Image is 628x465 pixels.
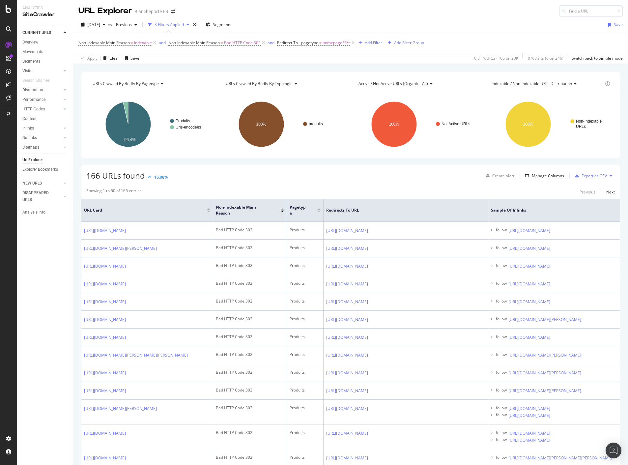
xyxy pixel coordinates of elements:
[326,316,368,323] a: [URL][DOMAIN_NAME]
[496,437,507,444] div: follow
[326,281,368,287] a: [URL][DOMAIN_NAME]
[219,96,348,153] svg: A chart.
[290,227,321,233] div: Produits
[22,39,38,46] div: Overview
[326,430,368,437] a: [URL][DOMAIN_NAME]
[290,387,321,393] div: Produits
[357,78,476,89] h4: Active / Not Active URLs
[523,122,533,127] text: 100%
[290,204,307,216] span: pagetype
[268,40,274,45] div: and
[22,11,68,18] div: SiteCrawler
[483,170,514,181] button: Create alert
[171,9,175,14] div: arrow-right-arrow-left
[22,29,51,36] div: CURRENT URLS
[22,48,43,55] div: Movements
[22,58,68,65] a: Segments
[224,78,343,89] h4: URLs Crawled By Botify By typologie
[323,38,350,47] span: homepageFR/*
[130,55,139,61] div: Save
[78,19,108,30] button: [DATE]
[22,180,42,187] div: NEW URLS
[22,134,62,141] a: Outlinks
[134,38,152,47] span: Indexable
[84,388,126,394] a: [URL][DOMAIN_NAME]
[22,166,58,173] div: Explorer Bookmarks
[122,53,139,64] button: Save
[614,22,623,27] div: Save
[22,96,62,103] a: Performance
[356,39,382,47] button: Add Filter
[224,38,261,47] span: Bad HTTP Code 302
[84,334,126,341] a: [URL][DOMAIN_NAME]
[496,245,507,252] div: follow
[576,124,586,129] text: URLs
[326,245,368,252] a: [URL][DOMAIN_NAME]
[159,40,166,46] button: and
[22,68,62,74] a: Visits
[496,227,507,234] div: follow
[492,81,572,86] span: Indexable / Non-Indexable URLs distribution
[216,263,284,269] div: Bad HTTP Code 302
[84,370,126,376] a: [URL][DOMAIN_NAME]
[226,81,293,86] span: URLs Crawled By Botify By typologie
[496,405,507,412] div: follow
[290,334,321,340] div: Produits
[559,5,623,17] input: Find a URL
[86,170,145,181] span: 166 URLs found
[490,78,604,89] h4: Indexable / Non-Indexable URLs Distribution
[580,188,595,196] button: Previous
[192,21,197,28] div: times
[394,40,424,45] div: Add Filter Group
[22,115,68,122] a: Content
[496,387,507,394] div: follow
[268,40,274,46] button: and
[84,245,157,252] a: [URL][DOMAIN_NAME][PERSON_NAME]
[365,40,382,45] div: Add Filter
[22,77,56,84] a: Search Engines
[580,189,595,195] div: Previous
[606,443,621,458] div: Open Intercom Messenger
[576,119,602,124] text: Non-Indexable
[508,370,581,376] a: [URL][DOMAIN_NAME][PERSON_NAME]
[216,405,284,411] div: Bad HTTP Code 302
[84,430,126,437] a: [URL][DOMAIN_NAME]
[84,405,157,412] a: [URL][DOMAIN_NAME][PERSON_NAME]
[78,53,98,64] button: Apply
[22,134,37,141] div: Outlinks
[22,209,45,216] div: Analysis Info
[84,455,126,461] a: [URL][DOMAIN_NAME]
[203,19,234,30] button: Segments
[22,106,62,113] a: HTTP Codes
[290,430,321,436] div: Produits
[508,437,550,444] a: [URL][DOMAIN_NAME]
[309,122,323,126] text: produits
[508,412,550,419] a: [URL][DOMAIN_NAME]
[78,5,132,16] div: URL Explorer
[176,119,190,123] text: Produits
[290,263,321,269] div: Produits
[290,352,321,358] div: Produits
[290,405,321,411] div: Produits
[216,316,284,322] div: Bad HTTP Code 302
[606,189,615,195] div: Next
[87,22,100,27] span: 2025 Aug. 19th
[389,122,399,127] text: 100%
[352,96,480,153] svg: A chart.
[508,455,612,461] a: [URL][DOMAIN_NAME][PERSON_NAME][PERSON_NAME]
[78,40,130,45] span: Non-Indexable Main Reason
[22,115,37,122] div: Content
[22,125,62,132] a: Inlinks
[326,405,368,412] a: [URL][DOMAIN_NAME]
[256,122,266,127] text: 100%
[216,387,284,393] div: Bad HTTP Code 302
[84,281,126,287] a: [URL][DOMAIN_NAME]
[496,263,507,270] div: follow
[22,96,45,103] div: Performance
[22,180,62,187] a: NEW URLS
[22,87,62,94] a: Distribution
[290,298,321,304] div: Produits
[528,55,563,61] div: 0 % Visits ( 0 on 246 )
